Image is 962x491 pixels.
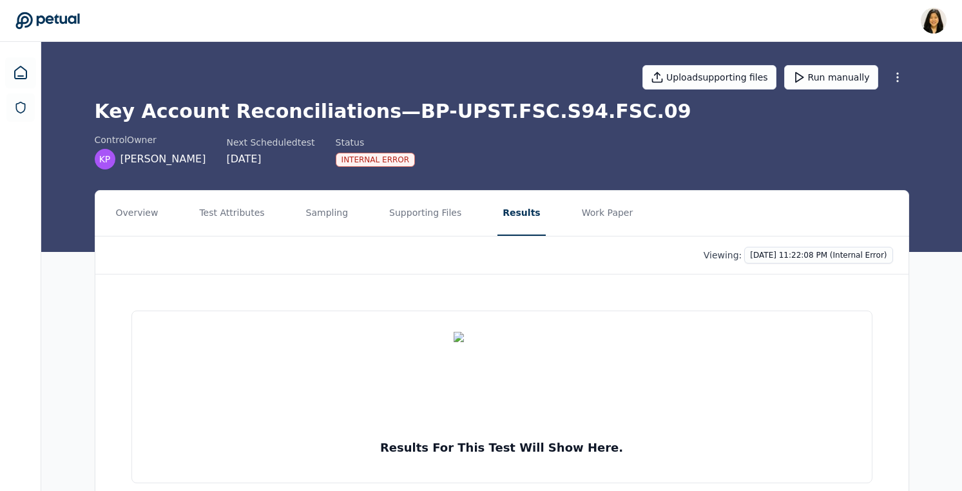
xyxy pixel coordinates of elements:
button: Work Paper [577,191,639,236]
button: Sampling [301,191,354,236]
button: More Options [886,66,909,89]
img: Renee Park [921,8,947,34]
button: Overview [111,191,164,236]
h1: Key Account Reconciliations — BP-UPST.FSC.S94.FSC.09 [95,100,909,123]
div: control Owner [95,133,206,146]
p: Viewing: [704,249,742,262]
img: No Result [454,332,550,428]
button: Run manually [784,65,878,90]
div: Status [336,136,416,149]
a: Go to Dashboard [15,12,80,30]
button: [DATE] 11:22:08 PM (Internal Error) [744,247,892,264]
h3: Results for this test will show here. [380,439,623,457]
div: Next Scheduled test [226,136,314,149]
button: Supporting Files [384,191,467,236]
div: Internal Error [336,153,416,167]
button: Uploadsupporting files [642,65,776,90]
a: Dashboard [5,57,36,88]
div: [DATE] [226,151,314,167]
button: Results [497,191,545,236]
button: Test Attributes [194,191,269,236]
span: KP [99,153,111,166]
a: SOC 1 Reports [6,93,35,122]
span: [PERSON_NAME] [120,151,206,167]
nav: Tabs [95,191,909,236]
